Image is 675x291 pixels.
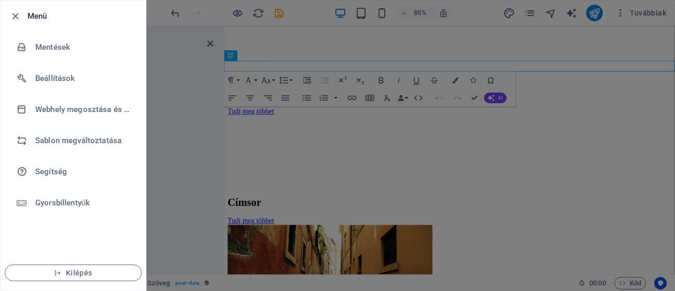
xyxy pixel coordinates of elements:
h6: Menü [28,10,138,22]
h6: Beállítások [35,72,131,85]
h6: Gyorsbillentyűk [35,197,131,209]
h6: Webhely megosztása és másolása [35,103,131,116]
a: Segítség [1,156,146,187]
h6: Segítség [35,165,131,178]
span: Kilépés [14,269,133,277]
h6: Mentések [35,41,131,53]
button: Kilépés [5,265,142,281]
h6: Sablon megváltoztatása [35,134,131,147]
